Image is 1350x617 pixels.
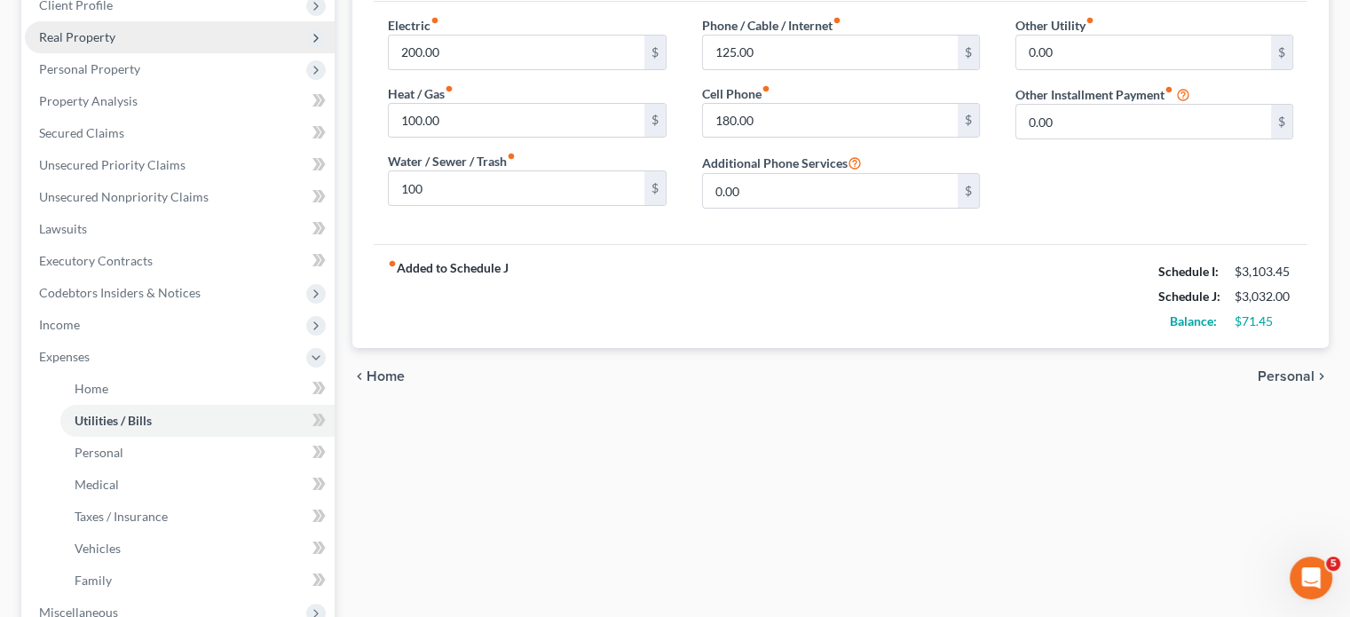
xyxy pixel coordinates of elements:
label: Heat / Gas [388,84,454,103]
label: Water / Sewer / Trash [388,152,516,170]
input: -- [1016,36,1271,69]
span: 5 [1326,557,1340,571]
span: Income [39,317,80,332]
span: Home [367,369,405,384]
span: Lawsuits [39,221,87,236]
span: Taxes / Insurance [75,509,168,524]
strong: Schedule J: [1158,289,1220,304]
a: Medical [60,469,335,501]
span: Utilities / Bills [75,413,152,428]
div: $ [644,171,666,205]
span: Personal [1258,369,1314,384]
label: Other Installment Payment [1015,85,1173,104]
strong: Balance: [1170,313,1217,328]
a: Family [60,565,335,597]
i: fiber_manual_record [1086,16,1094,25]
a: Taxes / Insurance [60,501,335,533]
i: fiber_manual_record [762,84,770,93]
a: Unsecured Priority Claims [25,149,335,181]
a: Personal [60,437,335,469]
input: -- [703,174,958,208]
span: Codebtors Insiders & Notices [39,285,201,300]
i: fiber_manual_record [445,84,454,93]
button: chevron_left Home [352,369,405,384]
a: Lawsuits [25,213,335,245]
a: Executory Contracts [25,245,335,277]
i: fiber_manual_record [430,16,439,25]
label: Cell Phone [702,84,770,103]
div: $ [958,104,979,138]
span: Personal Property [39,61,140,76]
input: -- [703,104,958,138]
i: fiber_manual_record [1164,85,1173,94]
div: $ [1271,105,1292,138]
span: Real Property [39,29,115,44]
div: $3,032.00 [1235,288,1293,305]
input: -- [1016,105,1271,138]
div: $ [644,36,666,69]
a: Vehicles [60,533,335,565]
span: Vehicles [75,541,121,556]
i: chevron_left [352,369,367,384]
input: -- [389,36,643,69]
div: $ [1271,36,1292,69]
span: Medical [75,477,119,492]
i: fiber_manual_record [833,16,841,25]
i: chevron_right [1314,369,1329,384]
div: $ [958,36,979,69]
iframe: Intercom live chat [1290,557,1332,599]
label: Additional Phone Services [702,152,862,173]
span: Expenses [39,349,90,364]
label: Other Utility [1015,16,1094,35]
input: -- [389,171,643,205]
label: Electric [388,16,439,35]
button: Personal chevron_right [1258,369,1329,384]
a: Unsecured Nonpriority Claims [25,181,335,213]
span: Home [75,381,108,396]
a: Home [60,373,335,405]
span: Executory Contracts [39,253,153,268]
a: Secured Claims [25,117,335,149]
span: Personal [75,445,123,460]
div: $ [958,174,979,208]
label: Phone / Cable / Internet [702,16,841,35]
div: $ [644,104,666,138]
div: $71.45 [1235,312,1293,330]
input: -- [389,104,643,138]
span: Property Analysis [39,93,138,108]
a: Utilities / Bills [60,405,335,437]
a: Property Analysis [25,85,335,117]
strong: Schedule I: [1158,264,1219,279]
span: Family [75,573,112,588]
span: Unsecured Priority Claims [39,157,186,172]
i: fiber_manual_record [507,152,516,161]
span: Unsecured Nonpriority Claims [39,189,209,204]
div: $3,103.45 [1235,263,1293,281]
i: fiber_manual_record [388,259,397,268]
strong: Added to Schedule J [388,259,509,334]
input: -- [703,36,958,69]
span: Secured Claims [39,125,124,140]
